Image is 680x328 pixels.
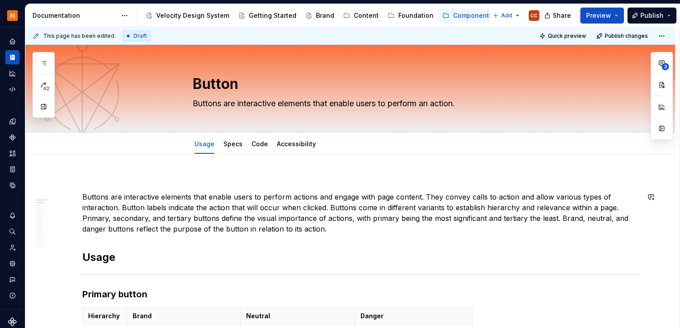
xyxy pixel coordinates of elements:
button: Search ⌘K [5,224,20,239]
div: Usage [191,134,218,153]
a: Code [251,140,268,148]
div: CC [530,12,538,19]
span: Quick preview [548,32,586,40]
p: Neutral [246,312,350,320]
p: Danger [360,312,467,320]
span: 42 [41,85,51,92]
div: Velocity Design System [156,11,229,20]
a: Components [5,130,20,144]
button: Add [490,9,523,22]
a: Data sources [5,178,20,192]
a: Home [5,34,20,48]
button: Notifications [5,208,20,223]
h3: Primary button [82,288,640,300]
img: bb28370b-b938-4458-ba0e-c5bddf6d21d4.png [7,10,18,21]
span: This page has been edited. [43,32,116,40]
a: Documentation [5,50,20,64]
a: Brand [302,8,338,23]
button: Publish changes [594,30,652,42]
span: Share [553,11,571,20]
button: Publish [627,8,676,24]
a: Storybook stories [5,162,20,176]
a: Foundation [384,8,437,23]
a: Design tokens [5,114,20,128]
a: Content [340,8,382,23]
div: Documentation [32,11,117,20]
span: Draft [134,32,147,40]
a: Specs [223,140,243,148]
button: Quick preview [537,30,590,42]
span: Preview [586,11,611,20]
div: Brand [316,11,334,20]
p: Buttons are interactive elements that enable users to perform actions and engage with page conten... [82,192,640,234]
button: Preview [580,8,624,24]
a: Components [439,8,496,23]
h2: Usage [82,250,640,264]
textarea: Button [191,73,527,95]
div: Components [453,11,493,20]
button: Share [540,8,577,24]
span: Publish changes [605,32,648,40]
div: Getting Started [249,11,296,20]
div: Foundation [398,11,433,20]
div: Content [354,11,379,20]
a: Analytics [5,66,20,80]
p: Brand [133,312,235,320]
div: Accessibility [273,134,320,153]
textarea: Buttons are interactive elements that enable users to perform an action. [191,96,527,111]
a: Accessibility [277,140,316,148]
a: Invite team [5,240,20,255]
span: Add [501,12,512,19]
svg: Supernova Logo [8,317,17,326]
a: Velocity Design System [142,8,233,23]
button: Contact support [5,272,20,287]
span: Publish [640,11,664,20]
a: Settings [5,256,20,271]
div: Page tree [142,7,488,24]
a: Code automation [5,82,20,96]
div: Specs [220,134,246,153]
a: Getting Started [235,8,300,23]
p: Hierarchy [88,312,121,320]
a: Assets [5,146,20,160]
a: Usage [194,140,215,148]
div: Code [248,134,271,153]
